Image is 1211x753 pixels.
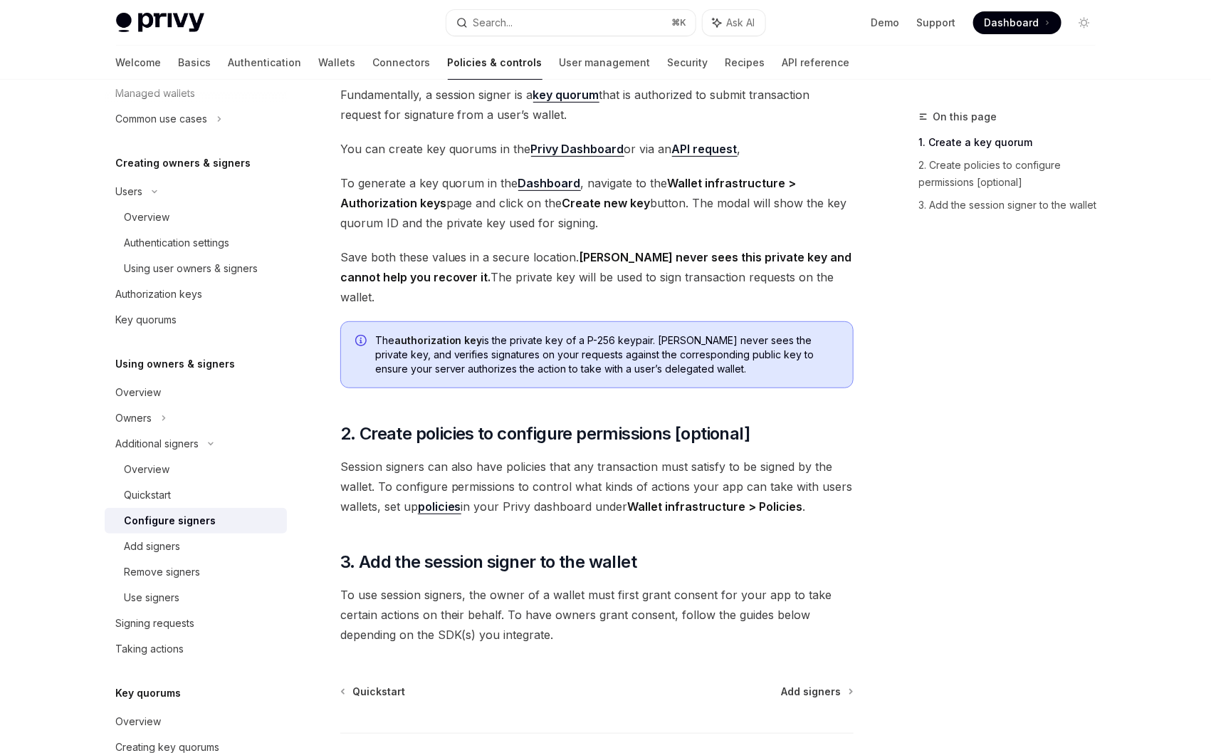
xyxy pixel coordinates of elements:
[340,551,637,573] span: 3. Add the session signer to the wallet
[1073,11,1096,34] button: Toggle dark mode
[105,380,287,405] a: Overview
[105,508,287,534] a: Configure signers
[985,16,1039,30] span: Dashboard
[473,14,513,31] div: Search...
[105,482,287,508] a: Quickstart
[782,685,852,699] a: Add signers
[672,142,738,157] a: API request
[105,636,287,662] a: Taking actions
[340,422,750,445] span: 2. Create policies to configure permissions [optional]
[116,183,143,200] div: Users
[917,16,956,30] a: Support
[125,209,170,226] div: Overview
[340,250,852,284] strong: [PERSON_NAME] never sees this private key and cannot help you recover it.
[116,46,162,80] a: Welcome
[105,256,287,281] a: Using user owners & signers
[105,611,287,636] a: Signing requests
[373,46,431,80] a: Connectors
[352,685,405,699] span: Quickstart
[518,176,581,191] a: Dashboard
[342,685,405,699] a: Quickstart
[533,88,599,103] a: key quorum
[727,16,755,30] span: Ask AI
[125,538,181,555] div: Add signers
[105,585,287,611] a: Use signers
[668,46,708,80] a: Security
[340,139,854,159] span: You can create key quorums in the or via an ,
[116,435,199,452] div: Additional signers
[562,196,651,210] strong: Create new key
[116,110,208,128] div: Common use cases
[340,85,854,125] span: Fundamentally, a session signer is a that is authorized to submit transaction request for signatu...
[116,685,182,702] h5: Key quorums
[105,281,287,307] a: Authorization keys
[116,713,162,730] div: Overview
[340,247,854,307] span: Save both these values in a secure location. The private key will be used to sign transaction req...
[116,640,184,658] div: Taking actions
[394,334,483,346] strong: authorization key
[116,384,162,401] div: Overview
[672,17,687,28] span: ⌘ K
[125,234,230,251] div: Authentication settings
[125,589,180,606] div: Use signers
[871,16,900,30] a: Demo
[782,46,850,80] a: API reference
[448,46,542,80] a: Policies & controls
[116,615,195,632] div: Signing requests
[125,461,170,478] div: Overview
[919,131,1107,154] a: 1. Create a key quorum
[531,142,624,157] a: Privy Dashboard
[105,204,287,230] a: Overview
[355,335,369,349] svg: Info
[919,154,1107,194] a: 2. Create policies to configure permissions [optional]
[116,410,152,427] div: Owners
[125,564,201,581] div: Remove signers
[375,333,839,376] span: The is the private key of a P-256 keypair. [PERSON_NAME] never sees the private key, and verifies...
[229,46,302,80] a: Authentication
[340,173,854,233] span: To generate a key quorum in the , navigate to the page and click on the button. The modal will sh...
[179,46,211,80] a: Basics
[418,499,461,514] a: policies
[560,46,651,80] a: User management
[105,307,287,333] a: Key quorums
[105,230,287,256] a: Authentication settings
[125,260,258,277] div: Using user owners & signers
[340,585,854,645] span: To use session signers, the owner of a wallet must first grant consent for your app to take certa...
[125,487,172,504] div: Quickstart
[105,534,287,559] a: Add signers
[919,194,1107,217] a: 3. Add the session signer to the wallet
[116,13,204,33] img: light logo
[446,10,696,36] button: Search...⌘K
[628,499,803,514] strong: Wallet infrastructure > Policies
[105,457,287,482] a: Overview
[340,457,854,516] span: Session signers can also have policies that any transaction must satisfy to be signed by the wall...
[116,155,251,172] h5: Creating owners & signers
[125,512,216,529] div: Configure signers
[782,685,842,699] span: Add signers
[703,10,765,36] button: Ask AI
[116,286,203,303] div: Authorization keys
[319,46,356,80] a: Wallets
[105,559,287,585] a: Remove signers
[116,355,236,373] h5: Using owners & signers
[933,108,997,125] span: On this page
[973,11,1061,34] a: Dashboard
[116,311,177,328] div: Key quorums
[725,46,765,80] a: Recipes
[105,709,287,734] a: Overview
